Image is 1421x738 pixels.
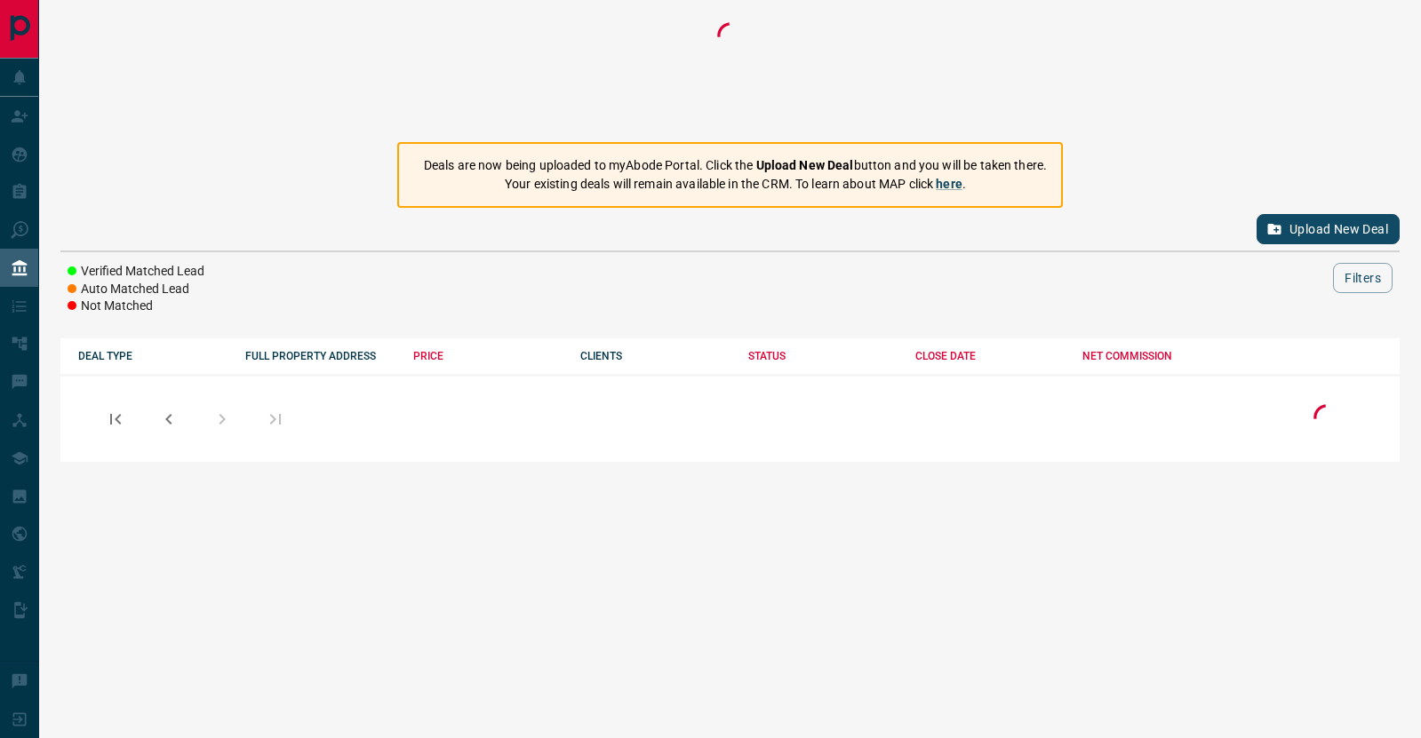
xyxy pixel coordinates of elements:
[68,263,204,281] li: Verified Matched Lead
[1257,214,1400,244] button: Upload New Deal
[936,177,962,191] a: here
[245,350,395,362] div: FULL PROPERTY ADDRESS
[1309,400,1345,438] div: Loading
[713,18,748,124] div: Loading
[68,281,204,298] li: Auto Matched Lead
[748,350,898,362] div: STATUS
[413,350,563,362] div: PRICE
[68,298,204,315] li: Not Matched
[1082,350,1232,362] div: NET COMMISSION
[756,158,854,172] strong: Upload New Deal
[78,350,228,362] div: DEAL TYPE
[580,350,730,362] div: CLIENTS
[1333,263,1393,293] button: Filters
[915,350,1065,362] div: CLOSE DATE
[424,175,1047,194] p: Your existing deals will remain available in the CRM. To learn about MAP click .
[424,156,1047,175] p: Deals are now being uploaded to myAbode Portal. Click the button and you will be taken there.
